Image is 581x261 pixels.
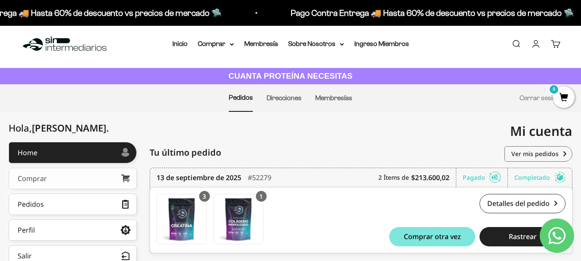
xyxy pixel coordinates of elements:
[288,38,344,49] summary: Sobre Nosotros
[480,194,566,213] a: Detalles del pedido
[553,93,575,103] a: 0
[378,168,456,187] div: 2 Ítems de
[256,191,267,202] div: 1
[32,121,109,134] span: [PERSON_NAME]
[549,84,559,95] mark: 0
[18,175,47,182] div: Comprar
[228,71,353,80] strong: CUANTA PROTEÍNA NECESITAS
[290,6,573,20] p: Pago Contra Entrega 🚚 Hasta 60% de descuento vs precios de mercado 🛸
[229,94,253,101] a: Pedidos
[9,123,109,133] div: Hola,
[389,227,475,246] button: Comprar otra vez
[18,201,44,208] div: Pedidos
[9,219,137,241] a: Perfil
[157,194,207,244] a: Creatina Monohidrato
[18,252,32,259] div: Salir
[18,227,35,233] div: Perfil
[411,172,449,183] b: $213.600,02
[509,233,537,240] span: Rastrear
[514,168,566,187] div: Completado
[520,94,560,101] a: Cerrar sesión
[157,172,241,183] time: 13 de septiembre de 2025
[9,142,137,163] a: Home
[504,146,572,162] a: Ver mis pedidos
[463,168,508,187] div: Pagado
[354,40,409,47] a: Ingreso Miembros
[172,40,188,47] a: Inicio
[244,40,278,47] a: Membresía
[150,146,221,159] span: Tu último pedido
[214,194,263,244] img: Translation missing: es.Colágeno Hidrolizado
[106,121,109,134] span: .
[404,233,461,240] span: Comprar otra vez
[213,194,264,244] a: Colágeno Hidrolizado
[480,227,566,246] button: Rastrear
[198,38,234,49] summary: Comprar
[248,168,271,187] div: #52279
[9,168,137,189] a: Comprar
[267,94,301,101] a: Direcciones
[510,122,572,140] span: Mi cuenta
[199,191,210,202] div: 3
[18,149,37,156] div: Home
[157,194,206,244] img: Translation missing: es.Creatina Monohidrato
[9,193,137,215] a: Pedidos
[315,94,352,101] a: Membresías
